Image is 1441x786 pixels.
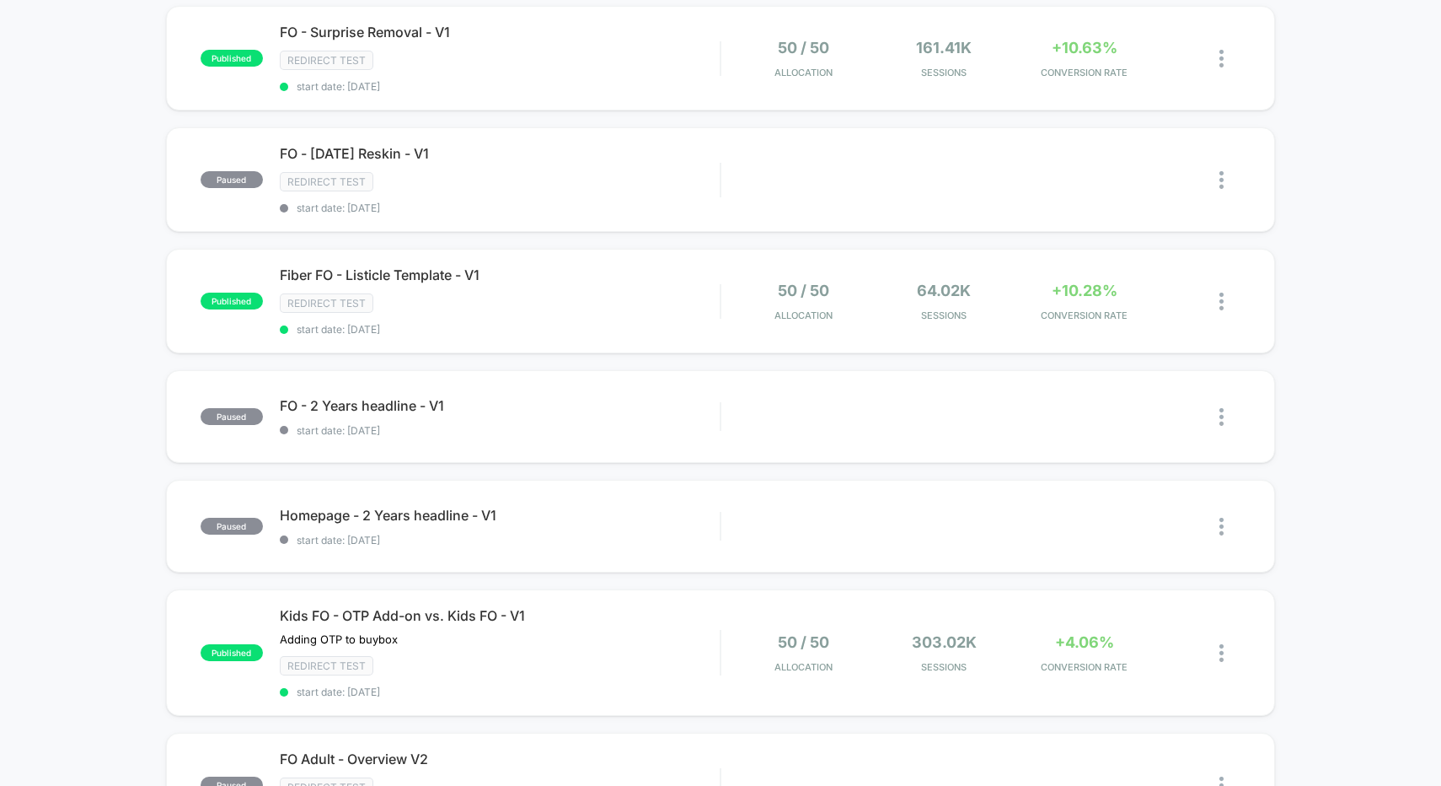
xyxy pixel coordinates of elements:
[280,24,720,40] span: FO - Surprise Removal - V1
[280,266,720,283] span: Fiber FO - Listicle Template - V1
[201,518,263,535] span: paused
[280,293,373,313] span: Redirect Test
[201,644,263,661] span: published
[1052,282,1117,299] span: +10.28%
[878,67,1010,78] span: Sessions
[201,293,263,310] span: published
[774,310,833,321] span: Allocation
[280,397,720,414] span: FO - 2 Years headline - V1
[280,607,720,624] span: Kids FO - OTP Add-on vs. Kids FO - V1
[1052,39,1117,57] span: +10.63%
[1018,310,1149,321] span: CONVERSION RATE
[201,171,263,188] span: paused
[201,408,263,425] span: paused
[280,656,373,676] span: Redirect Test
[201,50,263,67] span: published
[280,51,373,70] span: Redirect Test
[280,145,720,162] span: FO - [DATE] Reskin - V1
[280,172,373,191] span: Redirect Test
[1219,518,1224,536] img: close
[917,282,971,299] span: 64.02k
[280,424,720,437] span: start date: [DATE]
[1219,50,1224,67] img: close
[280,751,720,767] span: FO Adult - Overview V2
[912,633,977,651] span: 303.02k
[280,686,720,698] span: start date: [DATE]
[774,661,833,673] span: Allocation
[280,534,720,546] span: start date: [DATE]
[1219,293,1224,310] img: close
[878,661,1010,673] span: Sessions
[1219,171,1224,189] img: close
[1055,633,1114,651] span: +4.06%
[1219,408,1224,426] img: close
[280,202,720,214] span: start date: [DATE]
[1219,644,1224,662] img: close
[778,39,829,57] span: 50 / 50
[280,633,398,646] span: Adding OTP to buybox
[778,633,829,651] span: 50 / 50
[916,39,972,57] span: 161.41k
[280,80,720,93] span: start date: [DATE]
[778,282,829,299] span: 50 / 50
[280,323,720,336] span: start date: [DATE]
[280,507,720,524] span: Homepage - 2 Years headline - V1
[774,67,833,78] span: Allocation
[878,310,1010,321] span: Sessions
[1018,661,1149,673] span: CONVERSION RATE
[1018,67,1149,78] span: CONVERSION RATE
